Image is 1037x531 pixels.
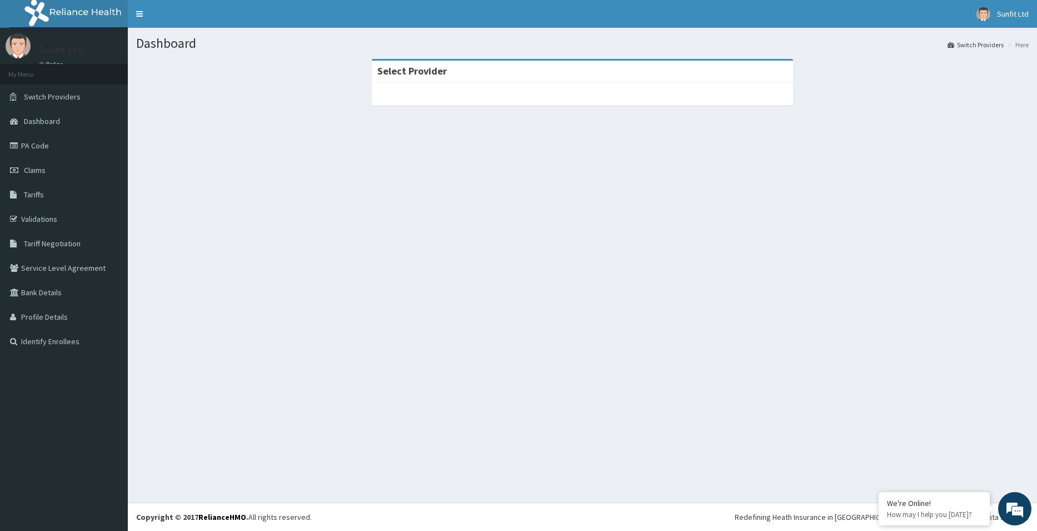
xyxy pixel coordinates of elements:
[887,498,981,508] div: We're Online!
[136,512,248,522] strong: Copyright © 2017 .
[6,33,31,58] img: User Image
[735,512,1029,523] div: Redefining Heath Insurance in [GEOGRAPHIC_DATA] using Telemedicine and Data Science!
[887,510,981,519] p: How may I help you today?
[24,190,44,200] span: Tariffs
[997,9,1029,19] span: Sunfit Ltd
[39,45,83,55] p: Sunfit Ltd
[377,64,447,77] strong: Select Provider
[1005,40,1029,49] li: Here
[24,239,81,249] span: Tariff Negotiation
[128,503,1037,531] footer: All rights reserved.
[24,92,81,102] span: Switch Providers
[976,7,990,21] img: User Image
[136,36,1029,51] h1: Dashboard
[24,116,60,126] span: Dashboard
[198,512,246,522] a: RelianceHMO
[948,40,1004,49] a: Switch Providers
[24,165,46,175] span: Claims
[39,61,66,68] a: Online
